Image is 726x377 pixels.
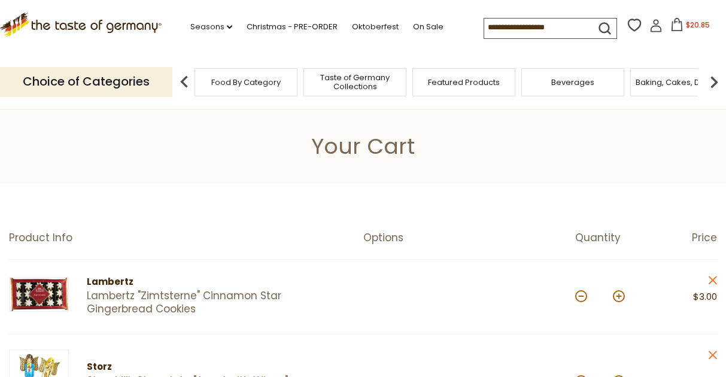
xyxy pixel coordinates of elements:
a: Food By Category [211,78,281,87]
a: Taste of Germany Collections [307,73,403,91]
a: Beverages [551,78,594,87]
a: Oktoberfest [352,20,399,34]
a: On Sale [413,20,444,34]
div: Quantity [575,232,646,244]
h1: Your Cart [37,133,689,160]
span: $3.00 [693,290,717,303]
a: Lambertz "Zimtsterne" Cinnamon Star Gingerbread Cookies [87,290,342,315]
div: Lambertz [87,275,342,290]
button: $20.85 [665,18,716,36]
a: Featured Products [428,78,500,87]
div: Options [363,232,576,244]
a: Christmas - PRE-ORDER [247,20,338,34]
img: Lambertz "Zimtsterne" Cinnamon Star Gingerbread Cookies [9,277,69,312]
div: Price [646,232,717,244]
img: previous arrow [172,70,196,94]
span: $20.85 [686,20,710,30]
div: Product Info [9,232,363,244]
a: Seasons [190,20,232,34]
div: Storz [87,360,342,375]
img: next arrow [702,70,726,94]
